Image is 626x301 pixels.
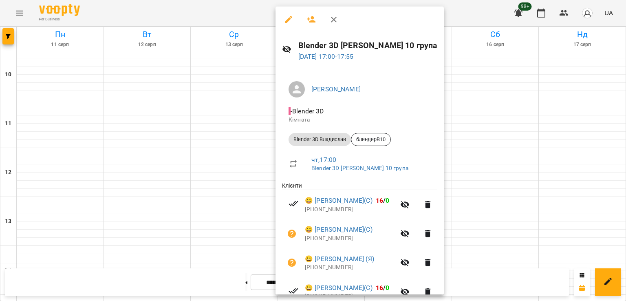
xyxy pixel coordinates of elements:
svg: Візит сплачено [289,286,298,296]
span: 0 [386,197,389,204]
a: [PERSON_NAME] [311,85,361,93]
p: [PHONE_NUMBER] [305,263,395,272]
h6: Blender 3D [PERSON_NAME] 10 група [298,39,438,52]
b: / [376,284,390,292]
b: / [376,197,390,204]
a: 😀 [PERSON_NAME](С) [305,196,373,206]
span: Blender 3D Владислав [289,136,351,143]
span: 16 [376,284,383,292]
p: [PHONE_NUMBER] [305,206,395,214]
a: чт , 17:00 [311,156,336,164]
svg: Візит сплачено [289,199,298,208]
span: 0 [386,284,389,292]
a: 😀 [PERSON_NAME] (Я) [305,254,374,264]
p: [PHONE_NUMBER] [305,235,395,243]
span: - Blender 3D [289,107,326,115]
a: Blender 3D [PERSON_NAME] 10 група [311,165,408,171]
p: Кімната [289,116,431,124]
a: [DATE] 17:00-17:55 [298,53,354,60]
span: блендерВ10 [351,136,390,143]
button: Візит ще не сплачено. Додати оплату? [282,253,302,272]
div: блендерВ10 [351,133,391,146]
span: 16 [376,197,383,204]
button: Візит ще не сплачено. Додати оплату? [282,224,302,243]
a: 😀 [PERSON_NAME](С) [305,225,373,235]
a: 😀 [PERSON_NAME](С) [305,283,373,293]
p: [PHONE_NUMBER] [305,292,395,301]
